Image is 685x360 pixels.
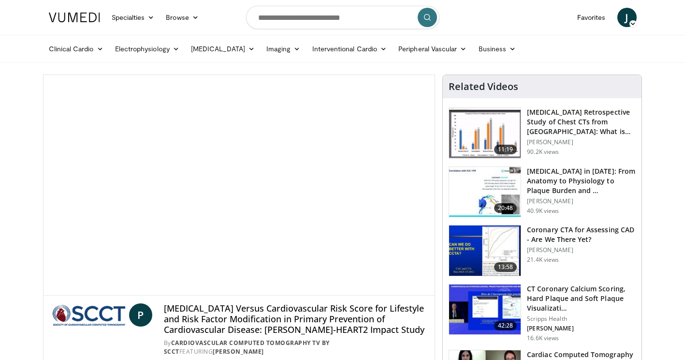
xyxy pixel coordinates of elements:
[527,284,636,313] h3: CT Coronary Calcium Scoring, Hard Plaque and Soft Plaque Visualizati…
[246,6,439,29] input: Search topics, interventions
[51,303,125,327] img: Cardiovascular Computed Tomography TV by SCCT
[185,39,261,59] a: [MEDICAL_DATA]
[527,246,636,254] p: [PERSON_NAME]
[449,81,518,92] h4: Related Videos
[527,107,636,136] h3: [MEDICAL_DATA] Retrospective Study of Chest CTs from [GEOGRAPHIC_DATA]: What is the Re…
[527,138,636,146] p: [PERSON_NAME]
[449,225,521,276] img: 34b2b9a4-89e5-4b8c-b553-8a638b61a706.150x105_q85_crop-smart_upscale.jpg
[449,225,636,276] a: 13:58 Coronary CTA for Assessing CAD - Are We There Yet? [PERSON_NAME] 21.4K views
[44,75,435,296] video-js: Video Player
[43,39,109,59] a: Clinical Cardio
[527,148,559,156] p: 90.2K views
[213,347,264,356] a: [PERSON_NAME]
[160,8,204,27] a: Browse
[393,39,472,59] a: Peripheral Vascular
[617,8,637,27] a: J
[106,8,160,27] a: Specialties
[527,334,559,342] p: 16.6K views
[164,339,427,356] div: By FEATURING
[449,285,521,335] img: 4ea3ec1a-320e-4f01-b4eb-a8bc26375e8f.150x105_q85_crop-smart_upscale.jpg
[449,166,636,218] a: 20:48 [MEDICAL_DATA] in [DATE]: From Anatomy to Physiology to Plaque Burden and … [PERSON_NAME] 4...
[449,108,521,158] img: c2eb46a3-50d3-446d-a553-a9f8510c7760.150x105_q85_crop-smart_upscale.jpg
[449,167,521,217] img: 823da73b-7a00-425d-bb7f-45c8b03b10c3.150x105_q85_crop-smart_upscale.jpg
[449,107,636,159] a: 11:19 [MEDICAL_DATA] Retrospective Study of Chest CTs from [GEOGRAPHIC_DATA]: What is the Re… [PE...
[527,225,636,244] h3: Coronary CTA for Assessing CAD - Are We There Yet?
[527,315,636,323] p: Scripps Health
[164,303,427,335] h4: [MEDICAL_DATA] Versus Cardiovascular Risk Score for Lifestyle and Risk Factor Modification in Pri...
[449,284,636,342] a: 42:28 CT Coronary Calcium Scoring, Hard Plaque and Soft Plaque Visualizati… Scripps Health [PERSO...
[306,39,393,59] a: Interventional Cardio
[527,197,636,205] p: [PERSON_NAME]
[494,145,517,154] span: 11:19
[494,321,517,330] span: 42:28
[527,325,636,332] p: [PERSON_NAME]
[261,39,306,59] a: Imaging
[473,39,522,59] a: Business
[527,166,636,195] h3: [MEDICAL_DATA] in [DATE]: From Anatomy to Physiology to Plaque Burden and …
[494,203,517,213] span: 20:48
[49,13,100,22] img: VuMedi Logo
[527,207,559,215] p: 40.9K views
[527,256,559,264] p: 21.4K views
[129,303,152,327] a: P
[109,39,185,59] a: Electrophysiology
[494,262,517,272] span: 13:58
[164,339,330,356] a: Cardiovascular Computed Tomography TV by SCCT
[571,8,612,27] a: Favorites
